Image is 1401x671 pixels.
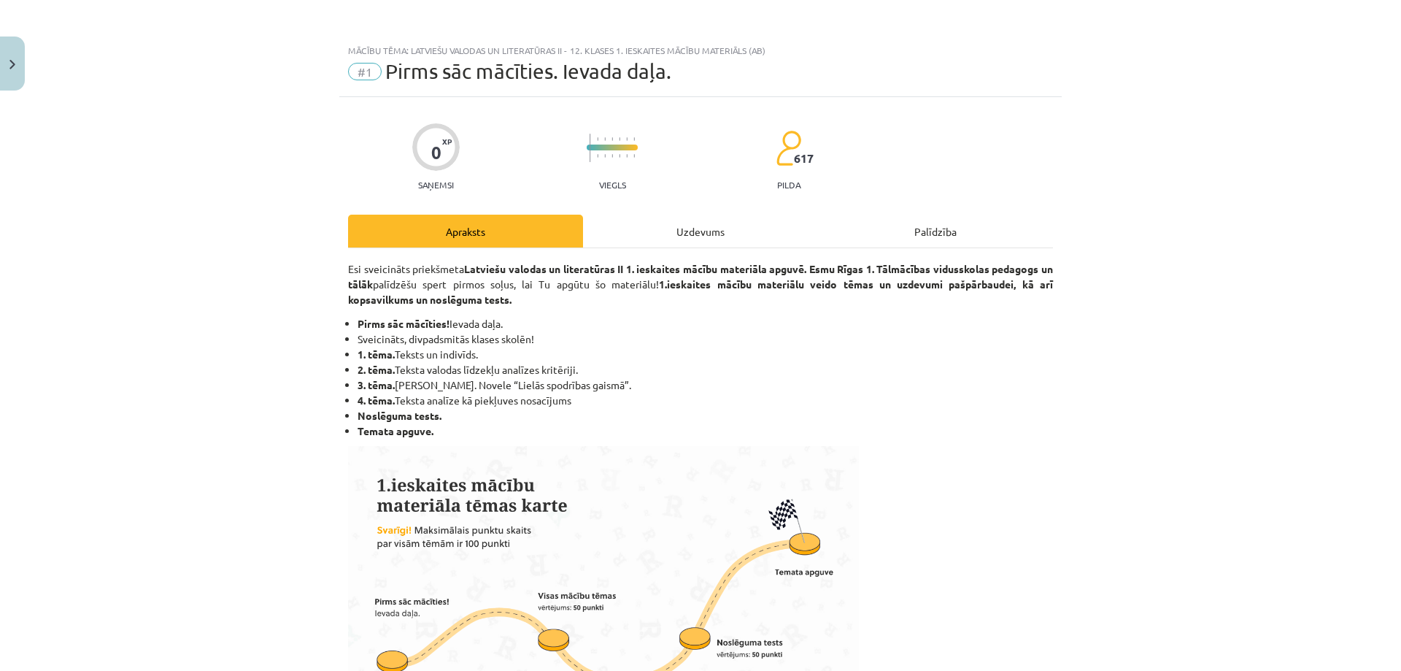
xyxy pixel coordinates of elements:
img: icon-short-line-57e1e144782c952c97e751825c79c345078a6d821885a25fce030b3d8c18986b.svg [619,154,620,158]
b: 2. tēma. [358,363,395,376]
span: #1 [348,63,382,80]
img: icon-close-lesson-0947bae3869378f0d4975bcd49f059093ad1ed9edebbc8119c70593378902aed.svg [9,60,15,69]
p: Esi sveicināts priekšmeta palīdzēšu spert pirmos soļus, lai Tu apgūtu šo materiālu! [348,261,1053,307]
li: Teksta analīze kā piekļuves nosacījums [358,393,1053,408]
img: icon-short-line-57e1e144782c952c97e751825c79c345078a6d821885a25fce030b3d8c18986b.svg [597,154,598,158]
div: Uzdevums [583,215,818,248]
img: icon-short-line-57e1e144782c952c97e751825c79c345078a6d821885a25fce030b3d8c18986b.svg [633,154,635,158]
div: Palīdzība [818,215,1053,248]
img: icon-short-line-57e1e144782c952c97e751825c79c345078a6d821885a25fce030b3d8c18986b.svg [597,137,598,141]
p: Viegls [599,180,626,190]
img: icon-short-line-57e1e144782c952c97e751825c79c345078a6d821885a25fce030b3d8c18986b.svg [626,137,628,141]
span: 617 [794,152,814,165]
span: XP [442,137,452,145]
img: icon-short-line-57e1e144782c952c97e751825c79c345078a6d821885a25fce030b3d8c18986b.svg [611,154,613,158]
b: Temata apguve. [358,424,433,437]
li: Ievada daļa. [358,316,1053,331]
img: icon-short-line-57e1e144782c952c97e751825c79c345078a6d821885a25fce030b3d8c18986b.svg [604,137,606,141]
img: students-c634bb4e5e11cddfef0936a35e636f08e4e9abd3cc4e673bd6f9a4125e45ecb1.svg [776,130,801,166]
p: pilda [777,180,800,190]
img: icon-short-line-57e1e144782c952c97e751825c79c345078a6d821885a25fce030b3d8c18986b.svg [611,137,613,141]
strong: Latviešu valodas un literatūras II 1. ieskaites mācību materiāla apguvē. Esmu Rīgas 1. Tālmācības... [348,262,1053,291]
div: 0 [431,142,441,163]
div: Apraksts [348,215,583,248]
b: Noslēguma tests. [358,409,441,422]
p: Saņemsi [412,180,460,190]
b: 3. tēma. [358,378,395,391]
img: icon-short-line-57e1e144782c952c97e751825c79c345078a6d821885a25fce030b3d8c18986b.svg [633,137,635,141]
strong: 1.ieskaites mācību materiālu veido tēmas un uzdevumi pašpārbaudei, kā arī kopsavilkums un noslēgu... [348,277,1053,306]
li: Sveicināts, divpadsmitās klases skolēn! [358,331,1053,347]
b: Pirms sāc mācīties! [358,317,449,330]
li: Teksta valodas līdzekļu analīzes kritēriji. [358,362,1053,377]
img: icon-short-line-57e1e144782c952c97e751825c79c345078a6d821885a25fce030b3d8c18986b.svg [604,154,606,158]
li: Teksts un indivīds. [358,347,1053,362]
div: Mācību tēma: Latviešu valodas un literatūras ii - 12. klases 1. ieskaites mācību materiāls (ab) [348,45,1053,55]
img: icon-long-line-d9ea69661e0d244f92f715978eff75569469978d946b2353a9bb055b3ed8787d.svg [590,134,591,162]
img: icon-short-line-57e1e144782c952c97e751825c79c345078a6d821885a25fce030b3d8c18986b.svg [626,154,628,158]
span: Pirms sāc mācīties. Ievada daļa. [385,59,671,83]
strong: 4. tēma. [358,394,395,407]
b: 1. tēma. [358,348,395,361]
img: icon-short-line-57e1e144782c952c97e751825c79c345078a6d821885a25fce030b3d8c18986b.svg [619,137,620,141]
li: [PERSON_NAME]. Novele “Lielās spodrības gaismā”. [358,377,1053,393]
